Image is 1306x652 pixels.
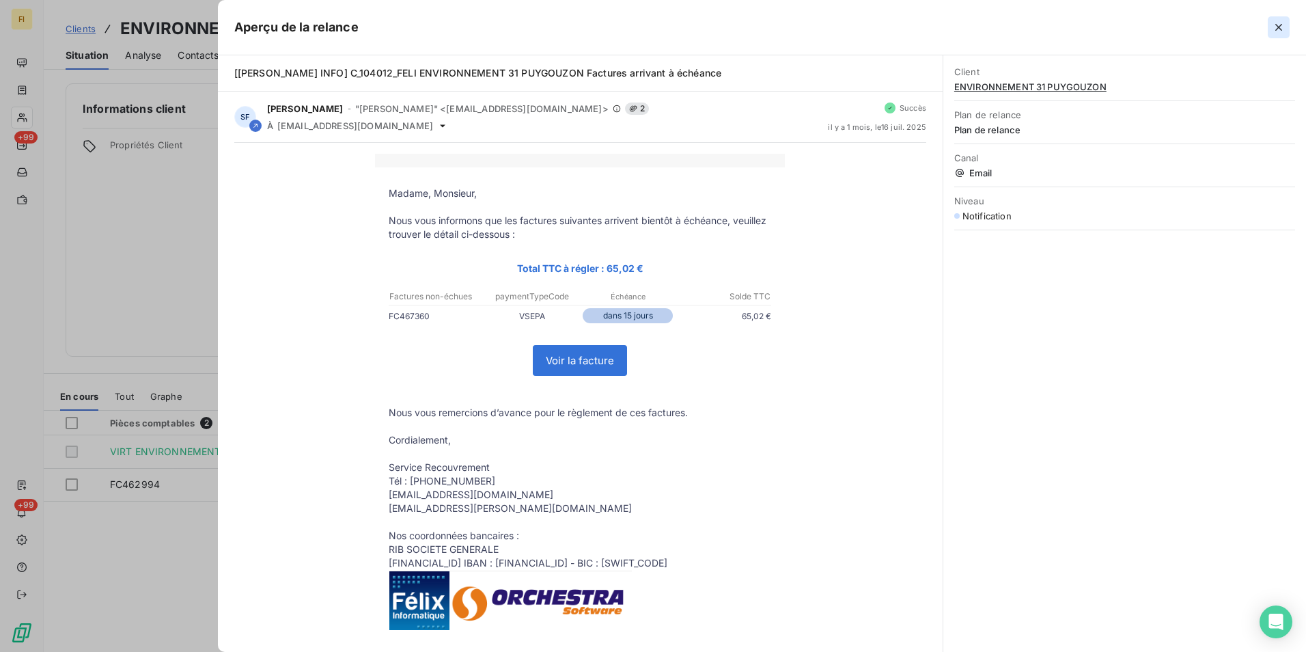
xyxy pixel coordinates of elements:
span: il y a 1 mois , le 16 juil. 2025 [828,123,926,131]
img: AziIbMifz215AAAAAElFTkSuQmCC [389,571,632,631]
p: dans 15 jours [583,308,673,323]
span: Canal [954,152,1295,163]
span: Plan de relance [954,109,1295,120]
p: Nos coordonnées bancaires : [389,529,771,543]
p: Madame, Monsieur, [389,187,771,200]
span: Email [954,167,1295,178]
div: SF [234,106,256,128]
p: Service Recouvrement [389,461,771,474]
div: Open Intercom Messenger [1260,606,1292,638]
span: - [348,105,351,113]
span: [PERSON_NAME] [267,103,344,114]
span: Niveau [954,195,1295,206]
p: Cordialement, [389,433,771,447]
p: RIB SOCIETE GENERALE [389,543,771,556]
span: À [267,120,273,131]
span: Notification [962,210,1012,221]
span: ENVIRONNEMENT 31 PUYGOUZON [954,81,1295,92]
p: [EMAIL_ADDRESS][DOMAIN_NAME] [389,488,771,502]
span: "[PERSON_NAME]" <[EMAIL_ADDRESS][DOMAIN_NAME]> [355,103,609,114]
p: Tél : [PHONE_NUMBER] [389,474,771,488]
p: FC467360 [389,309,484,323]
span: [[PERSON_NAME] INFO] C_104012_FELI ENVIRONNEMENT 31 PUYGOUZON Factures arrivant à échéance [234,67,722,79]
a: Voir la facture [533,346,626,375]
h5: Aperçu de la relance [234,18,359,37]
span: Client [954,66,1295,77]
p: Nous vous informons que les factures suivantes arrivent bientôt à échéance, veuillez trouver le d... [389,214,771,241]
span: [EMAIL_ADDRESS][DOMAIN_NAME] [277,120,433,131]
p: [EMAIL_ADDRESS][PERSON_NAME][DOMAIN_NAME] [389,502,771,515]
p: Solde TTC [676,290,770,303]
p: Nous vous remercions d’avance pour le règlement de ces factures. [389,406,771,420]
p: Échéance [581,290,675,303]
p: paymentTypeCode [485,290,579,303]
span: Succès [900,104,926,112]
p: Total TTC à régler : 65,02 € [389,260,771,276]
p: [FINANCIAL_ID] IBAN : [FINANCIAL_ID] - BIC : [SWIFT_CODE] [389,556,771,570]
span: 2 [625,103,649,115]
p: 65,02 € [676,309,771,323]
p: Factures non-échues [389,290,484,303]
span: Plan de relance [954,124,1295,135]
p: VSEPA [484,309,580,323]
